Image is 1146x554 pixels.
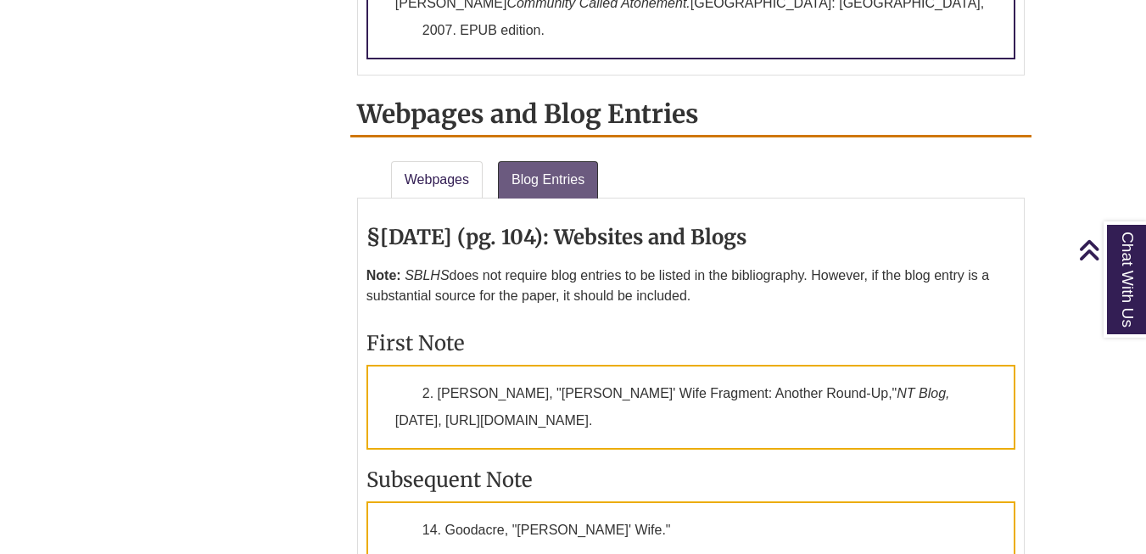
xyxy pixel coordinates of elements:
p: 2. [PERSON_NAME], "[PERSON_NAME]' Wife Fragment: Another Round-Up," [DATE], [URL][DOMAIN_NAME]. [366,365,1015,450]
strong: Note: [366,268,401,283]
em: SBLHS [405,268,449,283]
em: NT Blog, [897,386,949,400]
h3: Subsequent Note [366,467,1015,493]
a: Back to Top [1078,238,1142,261]
h3: First Note [366,330,1015,356]
a: Blog Entries [498,161,598,199]
h2: Webpages and Blog Entries [350,92,1031,137]
a: Webpages [391,161,483,199]
strong: §[DATE] (pg. 104): Websites and Blogs [366,224,746,250]
p: does not require blog entries to be listed in the bibliography. However, if the blog entry is a s... [366,259,1015,313]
